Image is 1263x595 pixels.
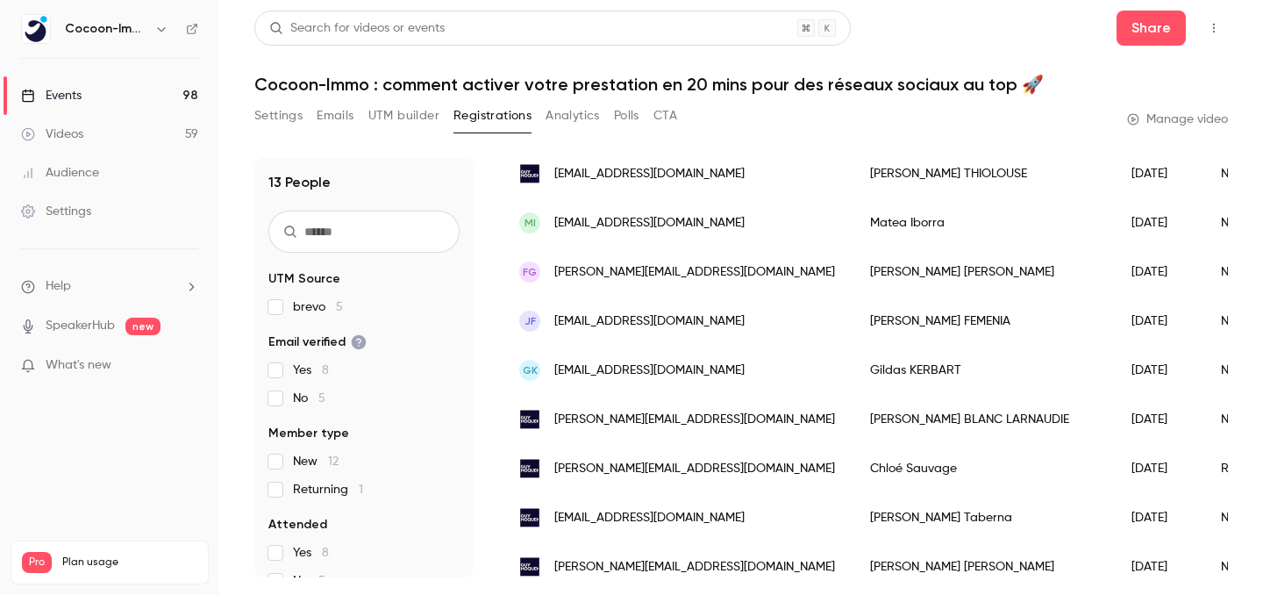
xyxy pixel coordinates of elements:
[22,15,50,43] img: Cocoon-Immo
[523,362,538,378] span: GK
[519,163,540,184] img: guyhoquet.com
[322,364,329,376] span: 8
[554,312,745,331] span: [EMAIL_ADDRESS][DOMAIN_NAME]
[554,165,745,183] span: [EMAIL_ADDRESS][DOMAIN_NAME]
[853,198,1114,247] div: Matea Iborra
[1117,11,1186,46] button: Share
[293,453,339,470] span: New
[21,277,198,296] li: help-dropdown-opener
[21,87,82,104] div: Events
[268,333,367,351] span: Email verified
[21,164,99,182] div: Audience
[21,203,91,220] div: Settings
[268,425,349,442] span: Member type
[254,102,303,130] button: Settings
[65,20,147,38] h6: Cocoon-Immo
[853,346,1114,395] div: Gildas KERBART
[1114,444,1203,493] div: [DATE]
[293,481,363,498] span: Returning
[293,572,325,590] span: No
[1114,395,1203,444] div: [DATE]
[21,125,83,143] div: Videos
[22,552,52,573] span: Pro
[1114,542,1203,591] div: [DATE]
[853,395,1114,444] div: [PERSON_NAME] BLANC LARNAUDIE
[46,317,115,335] a: SpeakerHub
[177,358,198,374] iframe: Noticeable Trigger
[614,102,639,130] button: Polls
[554,509,745,527] span: [EMAIL_ADDRESS][DOMAIN_NAME]
[368,102,439,130] button: UTM builder
[268,270,340,288] span: UTM Source
[853,297,1114,346] div: [PERSON_NAME] FEMENIA
[524,215,536,231] span: MI
[293,298,343,316] span: brevo
[46,356,111,375] span: What's new
[293,362,329,379] span: Yes
[853,247,1114,297] div: [PERSON_NAME] [PERSON_NAME]
[524,313,536,329] span: JF
[318,575,325,587] span: 5
[293,390,325,407] span: No
[1114,346,1203,395] div: [DATE]
[554,460,835,478] span: [PERSON_NAME][EMAIL_ADDRESS][DOMAIN_NAME]
[268,516,327,534] span: Attended
[322,547,329,559] span: 8
[853,542,1114,591] div: [PERSON_NAME] [PERSON_NAME]
[546,102,600,130] button: Analytics
[254,74,1228,95] h1: Cocoon-Immo : comment activer votre prestation en 20 mins pour des réseaux sociaux au top 🚀
[853,444,1114,493] div: Chloé Sauvage
[523,264,537,280] span: FG
[519,458,540,479] img: guyhoquet.com
[268,172,331,193] h1: 13 People
[1127,111,1228,128] a: Manage video
[359,484,363,496] span: 1
[328,455,339,468] span: 12
[46,277,71,296] span: Help
[554,362,745,380] span: [EMAIL_ADDRESS][DOMAIN_NAME]
[653,102,677,130] button: CTA
[554,263,835,282] span: [PERSON_NAME][EMAIL_ADDRESS][DOMAIN_NAME]
[317,102,353,130] button: Emails
[554,214,745,233] span: [EMAIL_ADDRESS][DOMAIN_NAME]
[62,556,197,570] span: Plan usage
[125,318,161,335] span: new
[519,507,540,528] img: guyhoquet.com
[293,544,329,562] span: Yes
[853,493,1114,542] div: [PERSON_NAME] Taberna
[1114,297,1203,346] div: [DATE]
[519,556,540,577] img: guyhoquet.com
[1114,247,1203,297] div: [DATE]
[554,411,835,429] span: [PERSON_NAME][EMAIL_ADDRESS][DOMAIN_NAME]
[336,301,343,313] span: 5
[269,19,445,38] div: Search for videos or events
[853,149,1114,198] div: [PERSON_NAME] THIOLOUSE
[1114,493,1203,542] div: [DATE]
[554,558,835,577] span: [PERSON_NAME][EMAIL_ADDRESS][DOMAIN_NAME]
[453,102,532,130] button: Registrations
[1114,149,1203,198] div: [DATE]
[1114,198,1203,247] div: [DATE]
[318,392,325,405] span: 5
[519,409,540,430] img: guyhoquet.com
